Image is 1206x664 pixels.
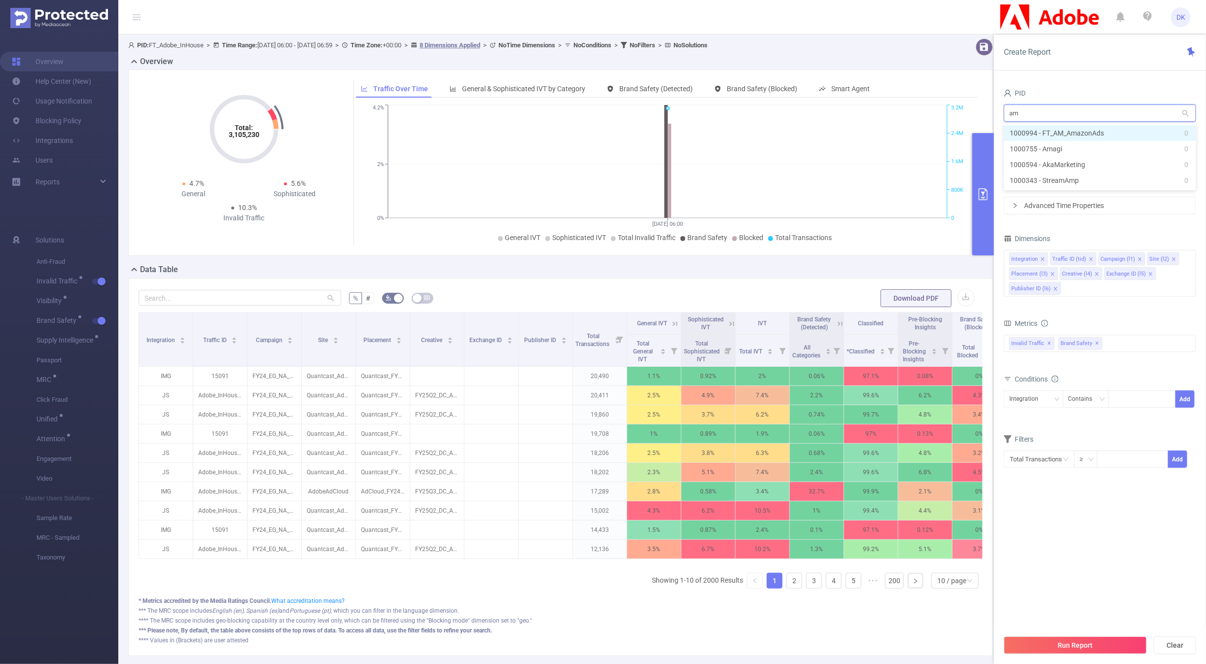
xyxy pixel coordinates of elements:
[36,376,55,383] span: MRC
[1088,456,1094,463] i: icon: down
[960,316,994,331] span: Brand Safety (Blocked)
[1004,319,1037,327] span: Metrics
[1149,253,1169,266] div: Site (l2)
[364,337,393,344] span: Placement
[235,124,253,132] tspan: Total:
[1011,282,1051,295] div: Publisher ID (l6)
[287,340,293,343] i: icon: caret-down
[721,335,735,366] i: Filter menu
[884,335,898,366] i: Filter menu
[498,41,555,49] b: No Time Dimensions
[661,350,666,353] i: icon: caret-down
[953,367,1006,385] p: 0%
[146,337,177,344] span: Integration
[35,230,64,250] span: Solutions
[356,463,410,482] p: Quantcast_FY24Acrobat_PSP_AcrobatTrialist-Dynamic-Cookieless_US_DSK_BAN_300x250 [7892521]
[561,336,567,342] div: Sort
[351,41,383,49] b: Time Zone:
[248,463,301,482] p: FY24_EG_NA_DocumentCloud_Acrobat_Acquisition [225291]
[291,179,306,187] span: 5.6%
[613,313,627,366] i: Filter menu
[1004,235,1050,243] span: Dimensions
[768,350,773,353] i: icon: caret-down
[420,41,480,49] u: 8 Dimensions Applied
[790,444,844,462] p: 0.68%
[687,234,727,242] span: Brand Safety
[627,424,681,443] p: 1%
[1012,203,1018,209] i: icon: right
[1171,257,1176,263] i: icon: close
[12,71,91,91] a: Help Center (New)
[573,386,627,405] p: 20,411
[767,347,773,353] div: Sort
[36,508,118,528] span: Sample Rate
[798,316,831,331] span: Brand Safety (Detected)
[880,347,886,353] div: Sort
[908,573,923,589] li: Next Page
[953,386,1006,405] p: 4.3%
[222,41,257,49] b: Time Range:
[758,320,767,327] span: IVT
[627,444,681,462] p: 2.5%
[573,367,627,385] p: 20,490
[561,336,567,339] i: icon: caret-up
[396,336,402,342] div: Sort
[287,336,293,339] i: icon: caret-up
[937,573,966,588] div: 10 / page
[302,463,355,482] p: Quantcast_AdobeDyn
[447,336,453,342] div: Sort
[139,386,193,405] p: JS
[825,350,831,353] i: icon: caret-down
[35,172,60,192] a: Reports
[1060,267,1102,280] li: Creative (l4)
[790,386,844,405] p: 2.2%
[953,405,1006,424] p: 3.4%
[661,347,666,350] i: icon: caret-up
[189,179,204,187] span: 4.7%
[356,386,410,405] p: Quantcast_FY24Acrobat_PSP_DirectPaid-Dynamic-Cookieless_US_DSK_BAN_300x250 [7892531]
[12,91,92,111] a: Usage Notification
[786,573,802,589] li: 2
[1184,175,1188,186] span: 0
[12,111,81,131] a: Blocking Policy
[1004,157,1196,173] li: 1000594 - AkaMarketing
[826,573,842,589] li: 4
[1089,257,1094,263] i: icon: close
[958,344,980,359] span: Total Blocked
[480,41,490,49] span: >
[1148,272,1153,278] i: icon: close
[302,444,355,462] p: Quantcast_AdobeDyn
[1184,128,1188,139] span: 0
[1059,337,1102,350] span: Brand Safety
[36,548,118,567] span: Taxonomy
[953,444,1006,462] p: 3.2%
[573,424,627,443] p: 19,708
[36,528,118,548] span: MRC - Sampled
[356,367,410,385] p: Quantcast_FY24Acrobat_LAL_Native-AcrobatTrialist-Dynamic-V1_US_DSK_BAN_1x1 [7892504]
[1004,197,1196,214] div: icon: rightAdvanced Time Properties
[552,234,606,242] span: Sophisticated IVT
[575,333,611,348] span: Total Transactions
[128,41,708,49] span: FT_Adobe_InHouse [DATE] 06:00 - [DATE] 06:59 +00:00
[681,367,735,385] p: 0.92%
[256,337,284,344] span: Campaign
[353,294,358,302] span: %
[844,367,898,385] p: 97.1%
[790,367,844,385] p: 0.06%
[193,213,295,223] div: Invalid Traffic
[908,316,942,331] span: Pre-Blocking Insights
[203,337,228,344] span: Traffic ID
[865,573,881,589] span: •••
[898,424,952,443] p: 0.13%
[880,347,885,350] i: icon: caret-up
[886,573,903,588] a: 200
[951,130,963,137] tspan: 2.4M
[825,347,831,350] i: icon: caret-up
[179,336,185,342] div: Sort
[36,449,118,469] span: Engagement
[193,424,247,443] p: 15091
[951,215,954,221] tspan: 0
[792,344,822,359] span: All Categories
[1009,391,1045,407] div: Integration
[1009,337,1055,350] span: Invalid Traffic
